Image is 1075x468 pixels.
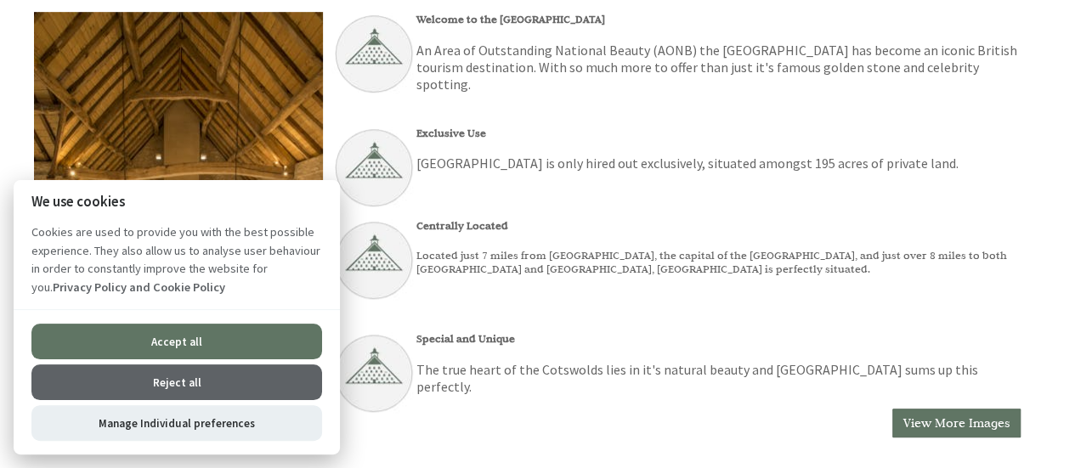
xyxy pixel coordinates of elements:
p: [GEOGRAPHIC_DATA] is only hired out exclusively, situated amongst 195 acres of private land. [34,155,1021,172]
button: Accept all [31,324,322,359]
h4: Located just 7 miles from [GEOGRAPHIC_DATA], the capital of the [GEOGRAPHIC_DATA], and just over ... [34,248,1021,275]
a: Privacy Policy and Cookie Policy [53,279,225,295]
a: View More Images [892,409,1021,437]
strong: Special and Unique [416,331,515,345]
p: Cookies are used to provide you with the best possible experience. They also allow us to analyse ... [14,223,340,309]
strong: Exclusive Use [416,126,486,139]
strong: Centrally Located [416,218,508,232]
button: Manage Individual preferences [31,405,322,441]
h2: We use cookies [14,194,340,210]
strong: Welcome to the [GEOGRAPHIC_DATA] [416,12,605,25]
p: The true heart of the Cotswolds lies in it's natural beauty and [GEOGRAPHIC_DATA] sums up this pe... [34,361,1021,395]
p: An Area of Outstanding National Beauty (AONB) the [GEOGRAPHIC_DATA] has become an iconic British ... [34,42,1021,110]
button: Reject all [31,364,322,400]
